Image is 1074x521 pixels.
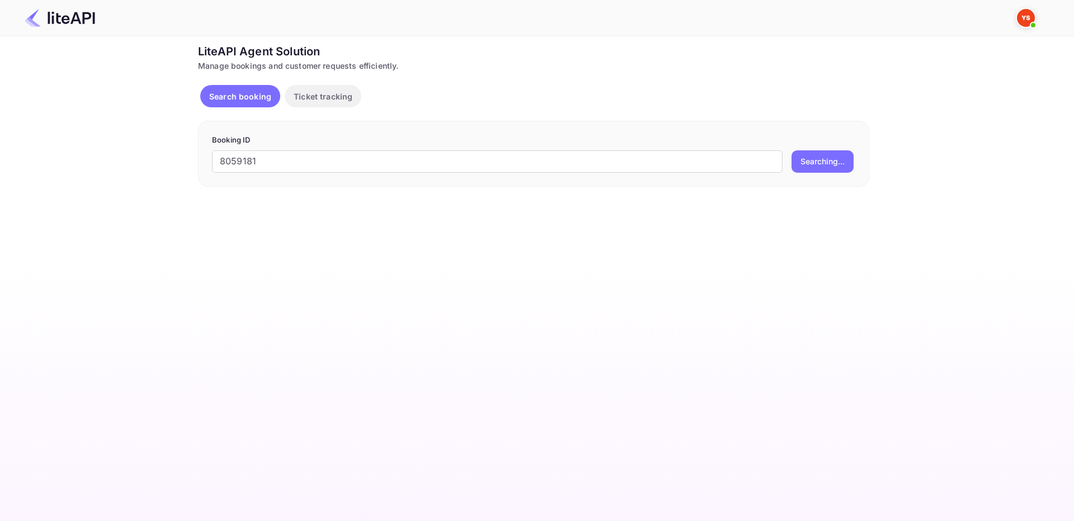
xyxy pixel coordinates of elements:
img: Yandex Support [1017,9,1035,27]
button: Searching... [792,150,854,173]
p: Booking ID [212,135,855,146]
div: LiteAPI Agent Solution [198,43,869,60]
input: Enter Booking ID (e.g., 63782194) [212,150,783,173]
p: Search booking [209,91,271,102]
div: Manage bookings and customer requests efficiently. [198,60,869,72]
img: LiteAPI Logo [25,9,95,27]
p: Ticket tracking [294,91,352,102]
